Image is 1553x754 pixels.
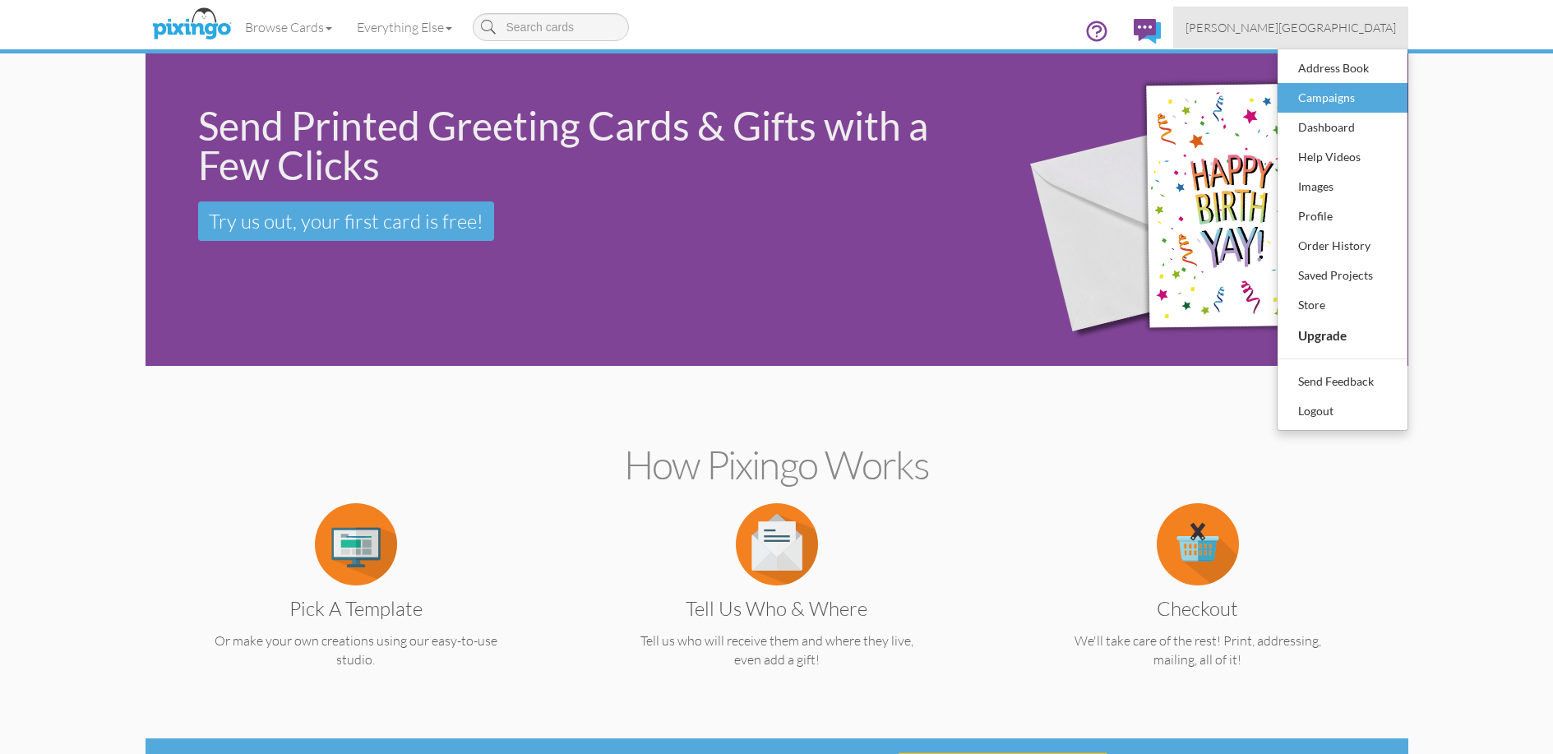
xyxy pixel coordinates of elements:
[1278,367,1407,396] a: Send Feedback
[315,503,397,585] img: item.alt
[1294,263,1391,288] div: Saved Projects
[1278,83,1407,113] a: Campaigns
[209,209,483,234] span: Try us out, your first card is free!
[1278,172,1407,201] a: Images
[233,7,344,48] a: Browse Cards
[611,598,943,619] h3: Tell us Who & Where
[1278,261,1407,290] a: Saved Projects
[1278,113,1407,142] a: Dashboard
[1294,369,1391,394] div: Send Feedback
[1001,30,1398,390] img: 942c5090-71ba-4bfc-9a92-ca782dcda692.png
[198,106,974,185] div: Send Printed Greeting Cards & Gifts with a Few Clicks
[473,13,629,41] input: Search cards
[1278,53,1407,83] a: Address Book
[599,534,955,669] a: Tell us Who & Where Tell us who will receive them and where they live, even add a gift!
[1186,21,1396,35] span: [PERSON_NAME][GEOGRAPHIC_DATA]
[174,443,1380,487] h2: How Pixingo works
[1294,204,1391,229] div: Profile
[1019,534,1376,669] a: Checkout We'll take care of the rest! Print, addressing, mailing, all of it!
[1032,598,1364,619] h3: Checkout
[1278,320,1407,351] a: Upgrade
[148,4,235,45] img: pixingo logo
[1294,293,1391,317] div: Store
[1134,19,1161,44] img: comments.svg
[1294,56,1391,81] div: Address Book
[1294,86,1391,110] div: Campaigns
[1157,503,1239,585] img: item.alt
[1019,631,1376,669] p: We'll take care of the rest! Print, addressing, mailing, all of it!
[344,7,465,48] a: Everything Else
[736,503,818,585] img: item.alt
[1278,201,1407,231] a: Profile
[1294,115,1391,140] div: Dashboard
[1294,399,1391,423] div: Logout
[1278,396,1407,426] a: Logout
[190,598,522,619] h3: Pick a Template
[1173,7,1408,49] a: [PERSON_NAME][GEOGRAPHIC_DATA]
[1294,234,1391,258] div: Order History
[178,534,534,669] a: Pick a Template Or make your own creations using our easy-to-use studio.
[599,631,955,669] p: Tell us who will receive them and where they live, even add a gift!
[1278,142,1407,172] a: Help Videos
[1278,290,1407,320] a: Store
[1294,322,1391,349] div: Upgrade
[1278,231,1407,261] a: Order History
[198,201,494,241] a: Try us out, your first card is free!
[178,631,534,669] p: Or make your own creations using our easy-to-use studio.
[1294,174,1391,199] div: Images
[1294,145,1391,169] div: Help Videos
